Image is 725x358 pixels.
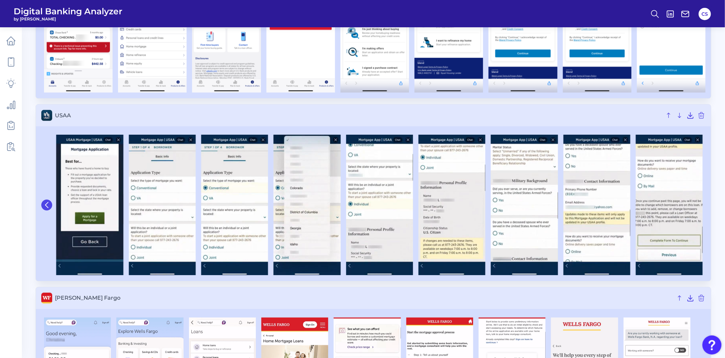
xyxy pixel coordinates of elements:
img: USAA [636,135,703,275]
img: USAA [346,135,413,275]
img: USAA [274,135,340,275]
img: USAA [201,135,268,275]
img: USAA [419,135,485,275]
span: USAA [55,112,662,119]
img: USAA [491,135,558,275]
img: USAA [129,135,195,275]
span: by [PERSON_NAME] [14,16,122,21]
span: [PERSON_NAME] Fargo [55,295,673,301]
button: CS [699,8,711,20]
img: USAA [563,135,630,275]
button: Open Resource Center [702,335,722,355]
span: Digital Banking Analyzer [14,6,122,16]
img: USAA [56,135,123,275]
